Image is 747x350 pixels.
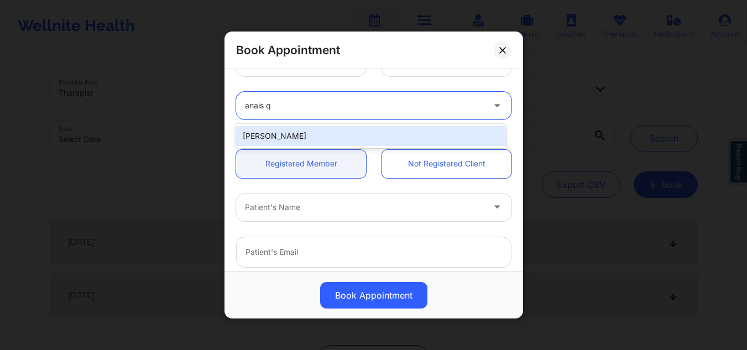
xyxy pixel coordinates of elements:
[320,282,427,309] button: Book Appointment
[236,236,511,267] input: Patient's Email
[236,126,506,146] div: [PERSON_NAME]
[236,149,366,177] a: Registered Member
[382,149,511,177] a: Not Registered Client
[390,49,484,76] div: [US_STATE]
[228,131,519,142] div: Client information:
[245,49,338,76] div: [GEOGRAPHIC_DATA]
[236,43,340,58] h2: Book Appointment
